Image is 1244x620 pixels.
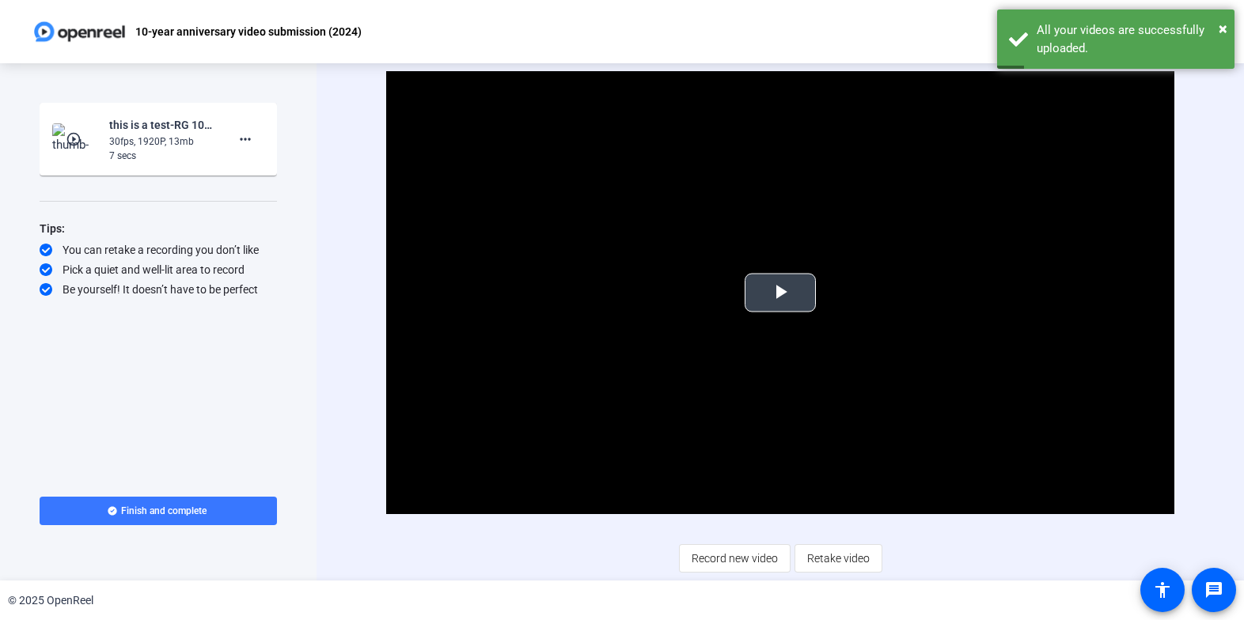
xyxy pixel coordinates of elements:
img: thumb-nail [52,123,99,155]
div: Tips: [40,219,277,238]
div: Video Player [386,71,1174,514]
div: Be yourself! It doesn’t have to be perfect [40,282,277,297]
div: 7 secs [109,149,215,163]
button: Play Video [745,274,816,312]
button: Record new video [679,544,791,573]
mat-icon: accessibility [1153,580,1172,599]
div: 30fps, 1920P, 13mb [109,134,215,149]
img: OpenReel logo [32,16,127,47]
button: Close [1219,17,1227,40]
mat-icon: play_circle_outline [66,131,85,147]
div: Pick a quiet and well-lit area to record [40,262,277,278]
button: Retake video [795,544,882,573]
span: Retake video [807,543,870,573]
mat-icon: message [1204,580,1223,599]
div: All your videos are successfully uploaded. [1037,21,1223,57]
mat-icon: more_horiz [236,130,255,149]
span: Record new video [692,543,778,573]
button: Finish and complete [40,497,277,525]
div: this is a test-RG 10-year anniversary -2024--10-year anniversary video submission -2024- -1757965... [109,115,215,134]
div: © 2025 OpenReel [8,592,93,609]
span: × [1219,19,1227,38]
div: You can retake a recording you don’t like [40,242,277,258]
p: 10-year anniversary video submission (2024) [135,22,362,41]
span: Finish and complete [121,505,207,517]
